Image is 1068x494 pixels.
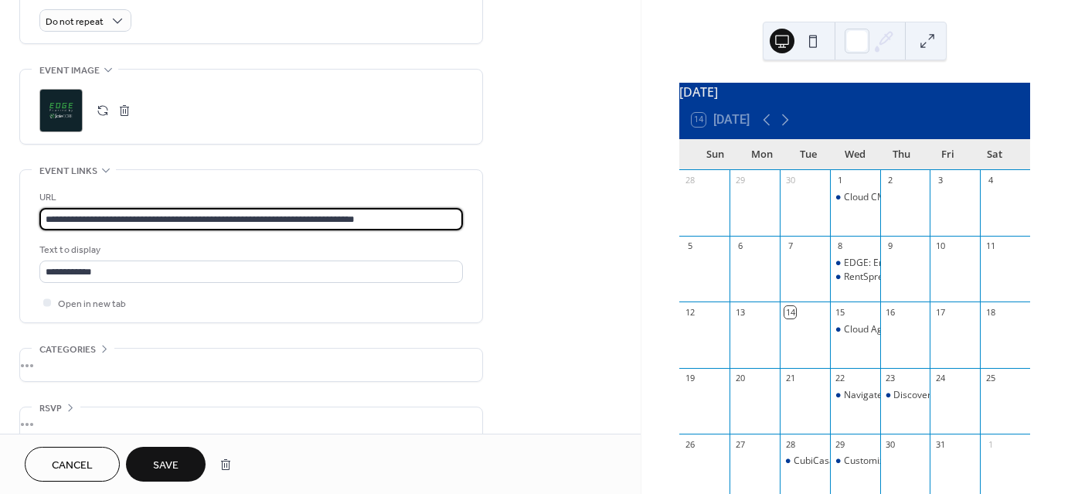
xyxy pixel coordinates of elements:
[794,455,1059,468] div: CubiCasa: Learn to Create Free & Easy Floor Plans in Minutes!
[734,240,746,252] div: 6
[39,63,100,79] span: Event image
[985,240,996,252] div: 11
[684,306,696,318] div: 12
[126,447,206,482] button: Save
[985,306,996,318] div: 18
[39,89,83,132] div: ;
[971,139,1018,170] div: Sat
[844,455,1046,468] div: Customize Your Presentations With Cloud CMA
[835,438,846,450] div: 29
[830,191,880,204] div: Cloud CMA: Getting Started
[832,139,878,170] div: Wed
[39,342,96,358] span: Categories
[39,242,460,258] div: Text to display
[684,438,696,450] div: 26
[785,139,832,170] div: Tue
[830,389,880,402] div: Navigate Pre-Built Pages and Templates with Cloud CMA
[885,175,896,186] div: 2
[830,271,880,284] div: RentSpree: The Untapped Money Potential of the Rental Market
[885,373,896,384] div: 23
[25,447,120,482] button: Cancel
[835,306,846,318] div: 15
[39,163,97,179] span: Event links
[734,175,746,186] div: 29
[934,306,946,318] div: 17
[830,257,880,270] div: EDGE: Email Marketing
[830,323,880,336] div: Cloud Agent Suite: Generate new leads with Cloud CMA
[784,175,796,186] div: 30
[784,306,796,318] div: 14
[20,349,482,381] div: •••
[985,373,996,384] div: 25
[692,139,738,170] div: Sun
[20,407,482,440] div: •••
[784,438,796,450] div: 28
[39,400,62,417] span: RSVP
[784,373,796,384] div: 21
[734,306,746,318] div: 13
[738,139,784,170] div: Mon
[835,373,846,384] div: 22
[885,438,896,450] div: 30
[985,438,996,450] div: 1
[830,455,880,468] div: Customize Your Presentations With Cloud CMA
[784,240,796,252] div: 7
[934,175,946,186] div: 3
[684,175,696,186] div: 28
[734,373,746,384] div: 20
[153,458,179,474] span: Save
[835,240,846,252] div: 8
[924,139,971,170] div: Fri
[58,296,126,312] span: Open in new tab
[52,458,93,474] span: Cancel
[844,191,962,204] div: Cloud CMA: Getting Started
[934,240,946,252] div: 10
[844,257,944,270] div: EDGE: Email Marketing
[880,389,930,402] div: Discover REsides: Introduction to FREE Subscriber Products & Services
[734,438,746,450] div: 27
[684,373,696,384] div: 19
[878,139,924,170] div: Thu
[885,306,896,318] div: 16
[780,455,830,468] div: CubiCasa: Learn to Create Free & Easy Floor Plans in Minutes!
[985,175,996,186] div: 4
[835,175,846,186] div: 1
[885,240,896,252] div: 9
[684,240,696,252] div: 5
[46,13,104,31] span: Do not repeat
[679,83,1030,101] div: [DATE]
[934,438,946,450] div: 31
[39,189,460,206] div: URL
[934,373,946,384] div: 24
